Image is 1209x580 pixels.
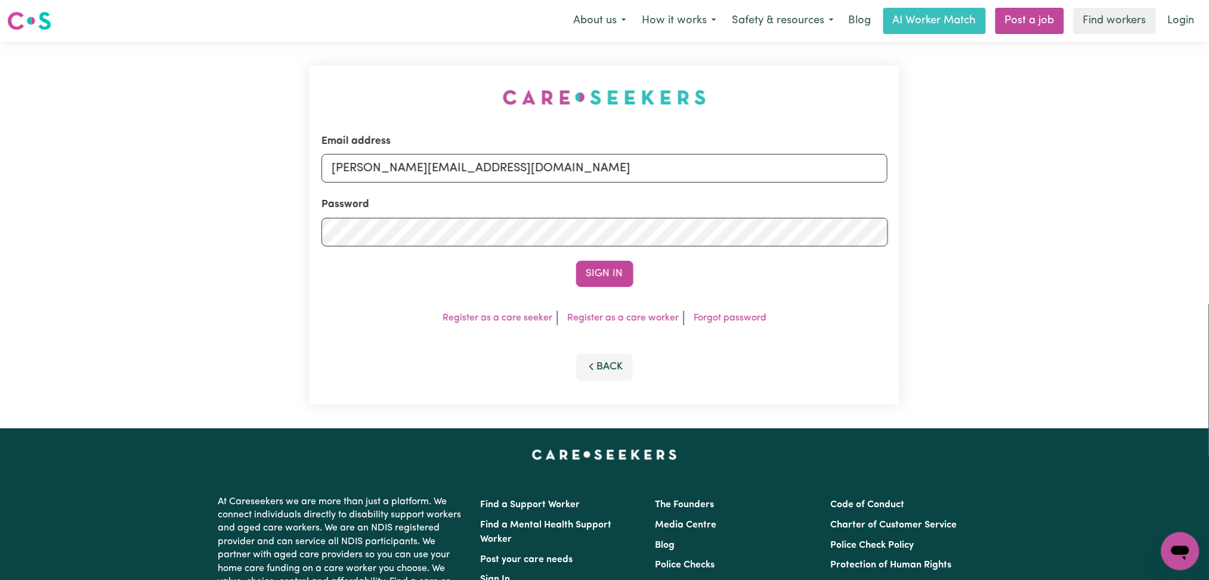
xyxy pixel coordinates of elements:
[532,450,677,459] a: Careseekers home page
[1161,8,1202,34] a: Login
[634,8,724,33] button: How it works
[567,313,679,323] a: Register as a care worker
[481,500,580,510] a: Find a Support Worker
[830,520,957,530] a: Charter of Customer Service
[655,500,715,510] a: The Founders
[565,8,634,33] button: About us
[481,555,573,564] a: Post your care needs
[883,8,986,34] a: AI Worker Match
[321,197,369,212] label: Password
[842,8,879,34] a: Blog
[481,520,612,544] a: Find a Mental Health Support Worker
[830,500,904,510] a: Code of Conduct
[724,8,842,33] button: Safety & resources
[655,541,675,550] a: Blog
[576,354,633,380] button: Back
[321,154,888,183] input: Email address
[576,261,633,287] button: Sign In
[443,313,552,323] a: Register as a care seeker
[1074,8,1156,34] a: Find workers
[694,313,766,323] a: Forgot password
[655,560,715,570] a: Police Checks
[830,560,951,570] a: Protection of Human Rights
[321,134,391,149] label: Email address
[1161,532,1199,570] iframe: Button to launch messaging window
[995,8,1064,34] a: Post a job
[655,520,717,530] a: Media Centre
[830,541,914,550] a: Police Check Policy
[7,10,51,32] img: Careseekers logo
[7,7,51,35] a: Careseekers logo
